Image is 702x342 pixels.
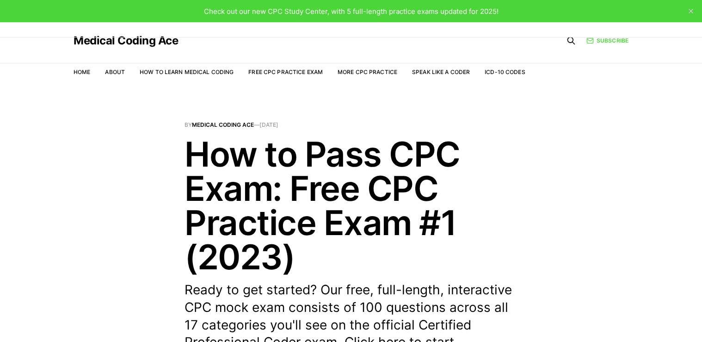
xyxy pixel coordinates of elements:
[204,7,499,16] span: Check out our new CPC Study Center, with 5 full-length practice exams updated for 2025!
[192,121,254,128] a: Medical Coding Ace
[586,36,628,45] a: Subscribe
[140,68,234,75] a: How to Learn Medical Coding
[259,121,278,128] time: [DATE]
[412,68,470,75] a: Speak Like a Coder
[74,35,178,46] a: Medical Coding Ace
[338,68,397,75] a: More CPC Practice
[74,68,90,75] a: Home
[248,68,323,75] a: Free CPC Practice Exam
[551,297,702,342] iframe: portal-trigger
[185,137,517,274] h1: How to Pass CPC Exam: Free CPC Practice Exam #1 (2023)
[105,68,125,75] a: About
[485,68,525,75] a: ICD-10 Codes
[185,122,517,128] span: By —
[684,4,698,19] button: close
